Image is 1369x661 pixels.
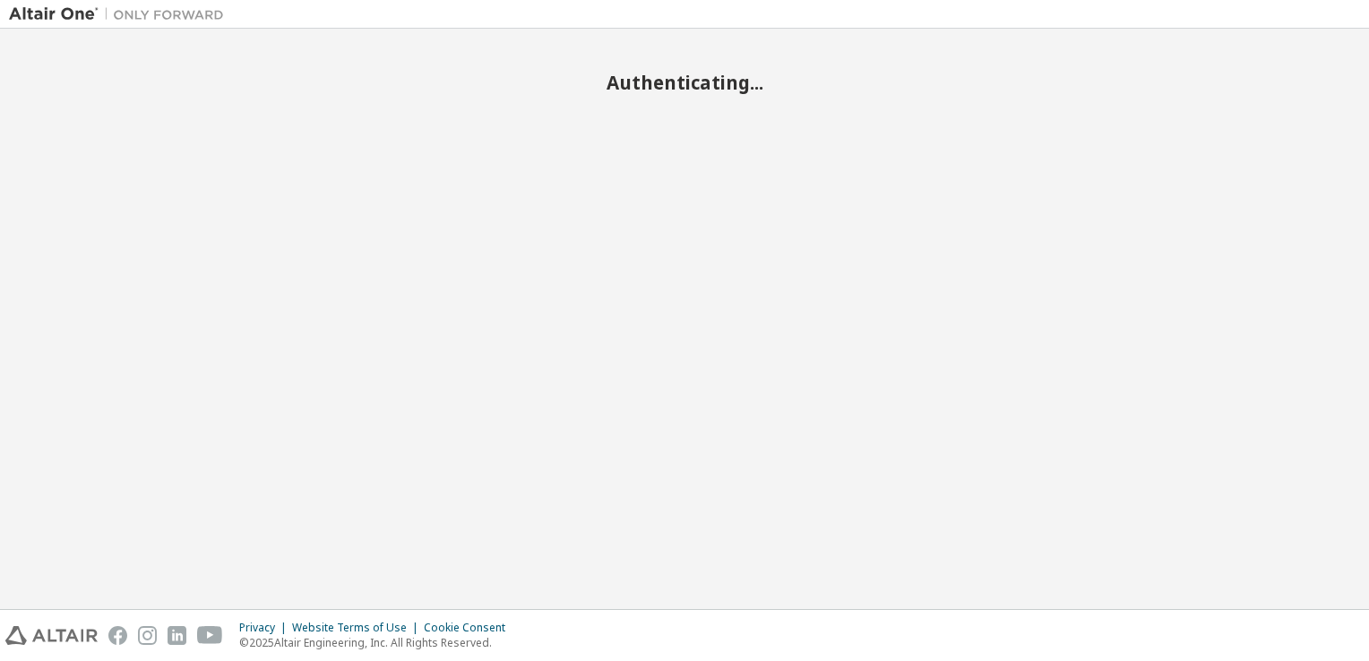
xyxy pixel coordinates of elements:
[108,626,127,645] img: facebook.svg
[197,626,223,645] img: youtube.svg
[138,626,157,645] img: instagram.svg
[424,621,516,635] div: Cookie Consent
[239,635,516,650] p: © 2025 Altair Engineering, Inc. All Rights Reserved.
[5,626,98,645] img: altair_logo.svg
[239,621,292,635] div: Privacy
[292,621,424,635] div: Website Terms of Use
[9,71,1360,94] h2: Authenticating...
[9,5,233,23] img: Altair One
[168,626,186,645] img: linkedin.svg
